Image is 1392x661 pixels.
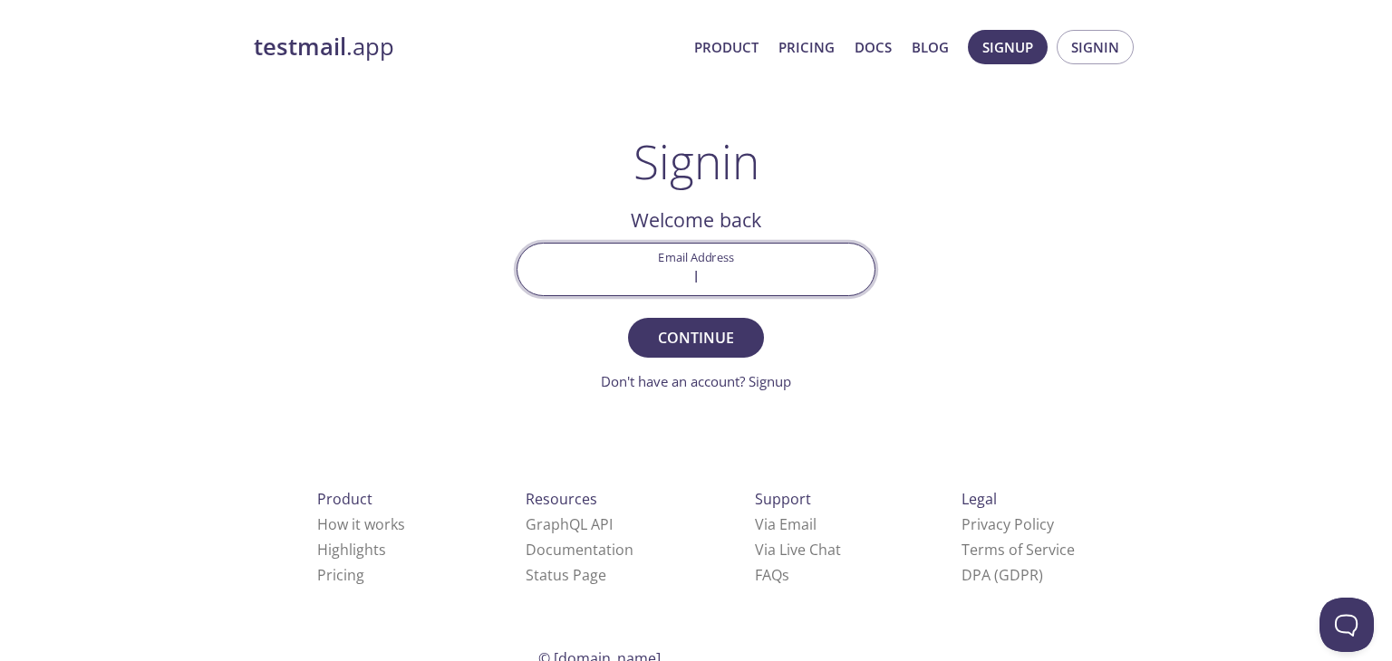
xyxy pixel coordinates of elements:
a: Pricing [317,565,364,585]
span: Legal [962,489,997,509]
span: Product [317,489,372,509]
a: testmail.app [254,32,680,62]
span: Signin [1071,35,1119,59]
a: DPA (GDPR) [962,565,1043,585]
a: Via Live Chat [755,540,841,560]
a: Via Email [755,514,817,534]
button: Signup [968,30,1048,64]
a: How it works [317,514,405,534]
a: FAQ [755,565,789,585]
a: Status Page [526,565,606,585]
h2: Welcome back [517,205,875,235]
a: Pricing [778,35,835,59]
button: Continue [628,318,764,358]
span: Continue [648,325,744,350]
a: Privacy Policy [962,514,1054,534]
span: Resources [526,489,597,509]
strong: testmail [254,31,346,62]
a: Docs [855,35,892,59]
h1: Signin [633,134,759,188]
span: Signup [982,35,1033,59]
a: Blog [912,35,949,59]
a: GraphQL API [526,514,613,534]
a: Terms of Service [962,540,1075,560]
a: Highlights [317,540,386,560]
a: Product [694,35,759,59]
span: Support [755,489,811,509]
button: Signin [1057,30,1134,64]
span: s [782,565,789,585]
a: Documentation [526,540,633,560]
a: Don't have an account? Signup [601,372,791,390]
iframe: Help Scout Beacon - Open [1319,598,1374,652]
